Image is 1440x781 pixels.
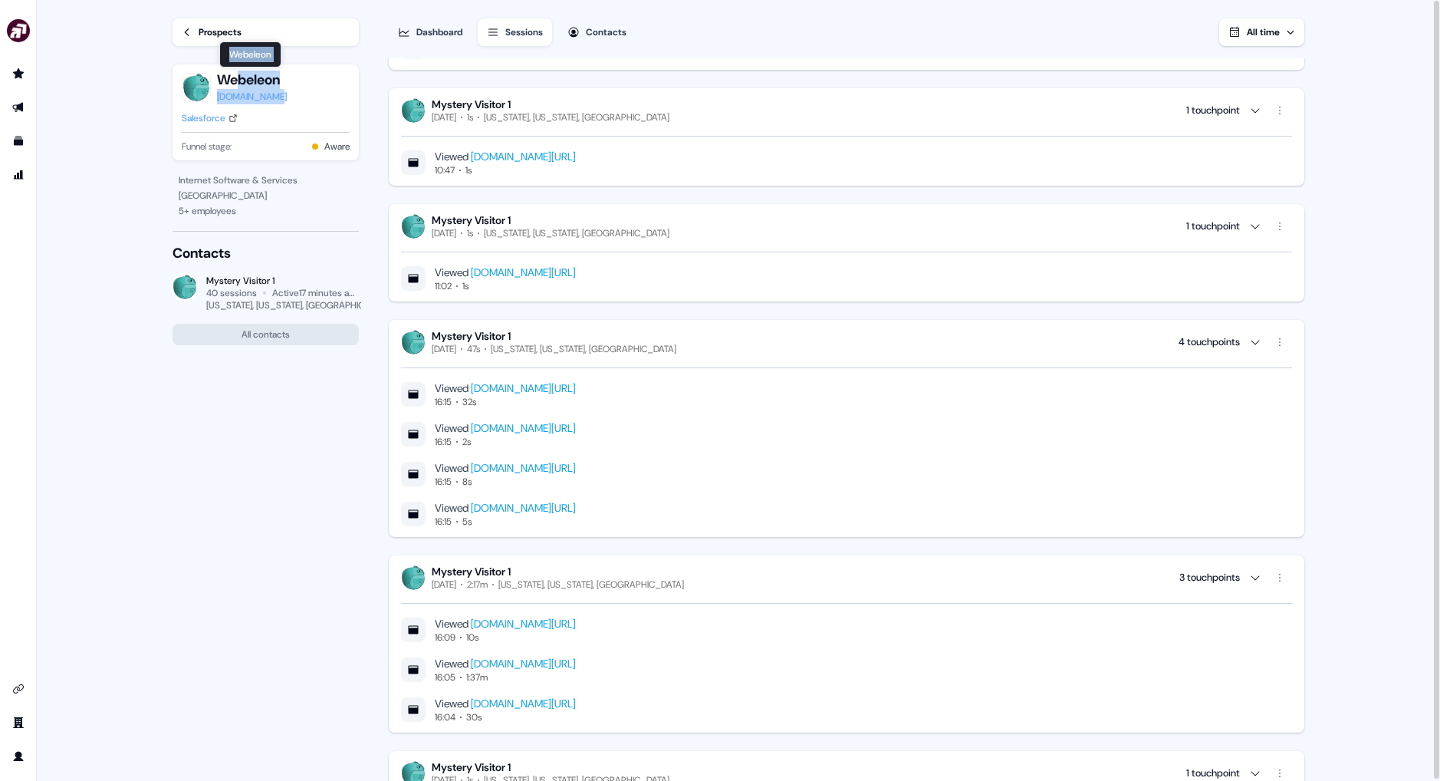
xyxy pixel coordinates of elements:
[1186,219,1240,234] div: 1 touchpoint
[179,173,353,188] div: Internet Software & Services
[432,578,456,591] div: [DATE]
[432,227,456,239] div: [DATE]
[217,71,287,89] button: Webeleon
[206,287,257,299] div: 40 sessions
[272,287,359,299] div: Active 17 minutes ago
[1186,103,1240,118] div: 1 touchpoint
[182,110,238,126] a: Salesforce
[1186,766,1240,781] div: 1 touchpoint
[435,436,452,448] div: 16:15
[173,324,359,345] button: All contacts
[432,97,669,111] div: Mystery Visitor 1
[435,280,452,292] div: 11:02
[217,89,287,104] a: [DOMAIN_NAME]
[435,265,576,280] div: Viewed
[471,617,576,631] a: [DOMAIN_NAME][URL]
[6,744,31,769] a: Go to profile
[435,460,576,476] div: Viewed
[206,299,394,311] div: [US_STATE], [US_STATE], [GEOGRAPHIC_DATA]
[401,565,1292,591] button: Mystery Visitor 1[DATE]2:17m[US_STATE], [US_STATE], [GEOGRAPHIC_DATA] 3 touchpoints
[467,227,473,239] div: 1s
[471,657,576,671] a: [DOMAIN_NAME][URL]
[401,97,1292,124] button: Mystery Visitor 1[DATE]1s[US_STATE], [US_STATE], [GEOGRAPHIC_DATA] 1 touchpoint
[471,150,576,163] a: [DOMAIN_NAME][URL]
[467,578,488,591] div: 2:17m
[6,163,31,187] a: Go to attribution
[465,164,472,176] div: 1s
[432,329,676,343] div: Mystery Visitor 1
[1179,570,1240,585] div: 3 touchpoints
[471,461,576,475] a: [DOMAIN_NAME][URL]
[432,565,684,578] div: Mystery Visitor 1
[435,396,452,408] div: 16:15
[435,420,576,436] div: Viewed
[462,396,476,408] div: 32s
[467,111,473,124] div: 1s
[435,381,576,396] div: Viewed
[435,516,452,528] div: 16:15
[401,239,1292,292] div: Mystery Visitor 1[DATE]1s[US_STATE], [US_STATE], [GEOGRAPHIC_DATA] 1 touchpoint
[466,711,482,723] div: 30s
[505,25,543,40] div: Sessions
[199,25,242,40] div: Prospects
[491,343,676,355] div: [US_STATE], [US_STATE], [GEOGRAPHIC_DATA]
[6,677,31,701] a: Go to integrations
[435,476,452,488] div: 16:15
[435,711,455,723] div: 16:04
[435,149,576,164] div: Viewed
[6,95,31,120] a: Go to outbound experience
[435,671,455,684] div: 16:05
[182,110,225,126] div: Salesforce
[206,275,359,287] div: Mystery Visitor 1
[462,476,472,488] div: 8s
[462,436,471,448] div: 2s
[435,656,576,671] div: Viewed
[179,188,353,203] div: [GEOGRAPHIC_DATA]
[401,591,1292,723] div: Mystery Visitor 1[DATE]2:17m[US_STATE], [US_STATE], [GEOGRAPHIC_DATA] 3 touchpoints
[462,280,468,292] div: 1s
[471,421,576,435] a: [DOMAIN_NAME][URL]
[432,760,669,774] div: Mystery Visitor 1
[498,578,684,591] div: [US_STATE], [US_STATE], [GEOGRAPHIC_DATA]
[484,227,669,239] div: [US_STATE], [US_STATE], [GEOGRAPHIC_DATA]
[219,41,281,68] div: Webeleon
[484,111,669,124] div: [US_STATE], [US_STATE], [GEOGRAPHIC_DATA]
[401,329,1292,355] button: Mystery Visitor 1[DATE]47s[US_STATE], [US_STATE], [GEOGRAPHIC_DATA] 4 touchpoints
[6,61,31,86] a: Go to prospects
[416,25,462,40] div: Dashboard
[462,516,472,528] div: 5s
[432,111,456,124] div: [DATE]
[471,697,576,710] a: [DOMAIN_NAME][URL]
[586,25,626,40] div: Contacts
[471,381,576,395] a: [DOMAIN_NAME][URL]
[558,18,636,46] button: Contacts
[435,164,455,176] div: 10:47
[435,616,576,631] div: Viewed
[389,18,472,46] button: Dashboard
[432,213,669,227] div: Mystery Visitor 1
[466,631,478,644] div: 10s
[173,244,359,262] div: Contacts
[1219,18,1304,46] button: All time
[324,139,350,154] button: Aware
[467,343,480,355] div: 47s
[466,671,488,684] div: 1:37m
[401,355,1292,528] div: Mystery Visitor 1[DATE]47s[US_STATE], [US_STATE], [GEOGRAPHIC_DATA] 4 touchpoints
[173,18,359,46] a: Prospects
[435,500,576,516] div: Viewed
[478,18,552,46] button: Sessions
[471,265,576,279] a: [DOMAIN_NAME][URL]
[435,696,576,711] div: Viewed
[1247,26,1280,38] span: All time
[435,631,455,644] div: 16:09
[401,124,1292,176] div: Mystery Visitor 1[DATE]1s[US_STATE], [US_STATE], [GEOGRAPHIC_DATA] 1 touchpoint
[6,129,31,153] a: Go to templates
[401,213,1292,239] button: Mystery Visitor 1[DATE]1s[US_STATE], [US_STATE], [GEOGRAPHIC_DATA] 1 touchpoint
[471,501,576,515] a: [DOMAIN_NAME][URL]
[6,710,31,735] a: Go to team
[182,139,232,154] span: Funnel stage:
[432,343,456,355] div: [DATE]
[1179,334,1240,350] div: 4 touchpoints
[179,203,353,219] div: 5 + employees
